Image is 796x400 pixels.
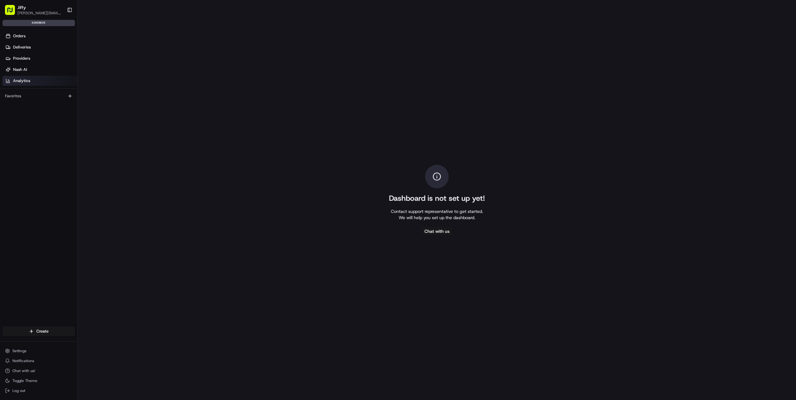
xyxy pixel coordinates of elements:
span: Deliveries [13,44,31,50]
a: Powered byPylon [44,105,75,110]
a: Nash AI [2,65,77,75]
span: Providers [13,56,30,61]
div: Start new chat [21,59,102,65]
img: 1736555255976-a54dd68f-1ca7-489b-9aae-adbdc363a1c4 [6,59,17,70]
div: Contact support representative to get started. We will help you set up the dashboard. [391,208,483,221]
span: Log out [12,388,25,393]
span: Chat with us! [12,368,35,373]
span: Create [36,329,49,334]
a: Providers [2,53,77,63]
a: Orders [2,31,77,41]
button: Log out [2,386,75,395]
span: Analytics [13,78,30,84]
button: Create [2,326,75,336]
span: Knowledge Base [12,90,48,96]
div: 📗 [6,90,11,95]
div: Favorites [2,91,75,101]
button: Jiffy[PERSON_NAME][EMAIL_ADDRESS][DOMAIN_NAME] [2,2,64,17]
span: Notifications [12,358,34,363]
span: Orders [13,33,25,39]
button: Start new chat [106,61,113,68]
h2: Dashboard is not set up yet! [389,193,485,203]
span: API Documentation [59,90,100,96]
p: Welcome 👋 [6,25,113,34]
span: Settings [12,348,26,353]
button: Chat with us! [2,366,75,375]
button: Jiffy [17,4,26,11]
img: Nash [6,6,19,18]
button: Settings [2,347,75,355]
span: Nash AI [13,67,27,72]
div: 💻 [53,90,58,95]
a: Analytics [2,76,77,86]
a: Deliveries [2,42,77,52]
button: Chat with us [422,227,452,236]
button: [PERSON_NAME][EMAIL_ADDRESS][DOMAIN_NAME] [17,11,62,16]
span: Toggle Theme [12,378,37,383]
button: Notifications [2,356,75,365]
input: Clear [16,40,103,46]
a: 📗Knowledge Base [4,87,50,99]
button: Toggle Theme [2,376,75,385]
a: 💻API Documentation [50,87,102,99]
span: Pylon [62,105,75,110]
div: sandbox [2,20,75,26]
div: We're available if you need us! [21,65,79,70]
